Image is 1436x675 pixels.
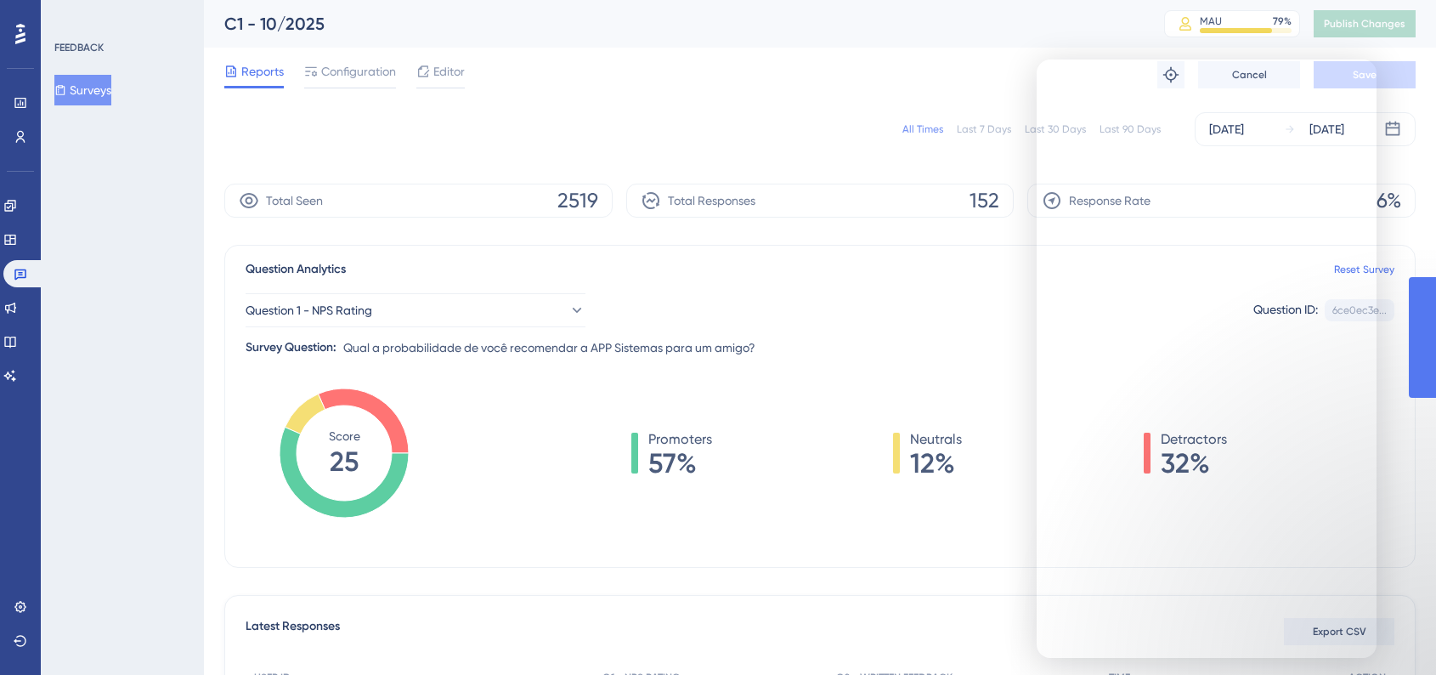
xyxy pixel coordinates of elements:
button: Question 1 - NPS Rating [246,293,585,327]
span: Total Responses [668,190,755,211]
iframe: UserGuiding AI Assistant Launcher [1365,608,1416,659]
span: Promoters [648,429,712,450]
div: MAU [1200,14,1222,28]
tspan: 25 [330,445,359,478]
span: Neutrals [910,429,962,450]
span: Latest Responses [246,616,340,647]
span: Configuration [321,61,396,82]
button: Publish Changes [1314,10,1416,37]
tspan: Score [329,429,360,443]
span: Total Seen [266,190,323,211]
div: FEEDBACK [54,41,104,54]
div: All Times [902,122,943,136]
span: 2519 [557,187,598,214]
span: Qual a probabilidade de você recomendar a APP Sistemas para um amigo? [343,337,755,358]
div: Last 7 Days [957,122,1011,136]
iframe: Intercom live chat [1037,60,1377,658]
div: C1 - 10/2025 [224,12,1122,36]
span: 12% [910,450,962,477]
div: 79 % [1273,14,1292,28]
span: Question 1 - NPS Rating [246,300,372,320]
span: 57% [648,450,712,477]
button: Surveys [54,75,111,105]
span: Publish Changes [1324,17,1405,31]
span: 6% [1377,187,1401,214]
span: Editor [433,61,465,82]
span: Reports [241,61,284,82]
div: Last 30 Days [1025,122,1086,136]
span: 152 [970,187,999,214]
div: Survey Question: [246,337,336,358]
span: Question Analytics [246,259,346,280]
